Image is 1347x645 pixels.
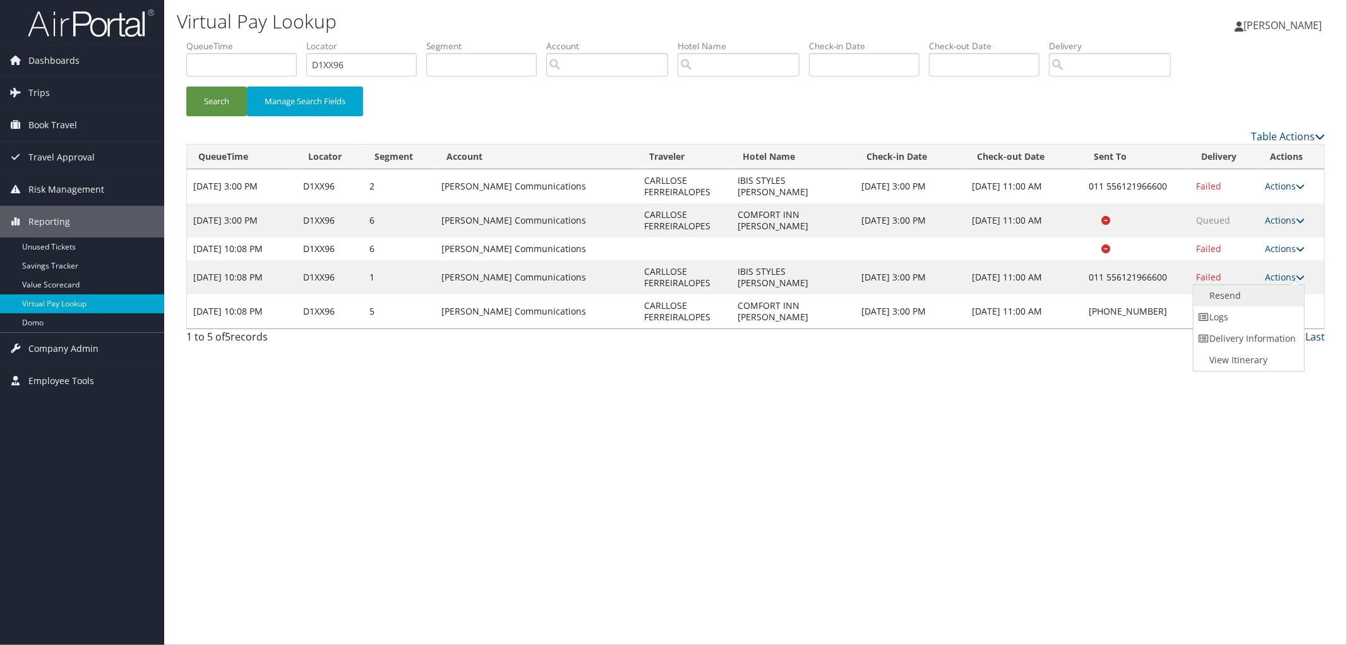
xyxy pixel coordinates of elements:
td: [DATE] 3:00 PM [855,294,966,329]
label: Account [546,40,678,52]
a: Logs [1194,306,1302,328]
span: Travel Approval [28,142,95,173]
span: Company Admin [28,333,99,365]
td: 6 [363,203,436,238]
span: Queued [1196,214,1230,226]
a: Table Actions [1251,130,1325,143]
h1: Virtual Pay Lookup [177,8,949,35]
span: Dashboards [28,45,80,76]
label: Locator [306,40,426,52]
td: 011 556121966600 [1082,260,1190,294]
a: Last [1305,330,1325,344]
td: [PERSON_NAME] Communications [435,238,638,260]
th: Actions [1259,145,1324,169]
td: [DATE] 3:00 PM [855,260,966,294]
td: IBIS STYLES [PERSON_NAME] [731,260,855,294]
td: [DATE] 3:00 PM [855,203,966,238]
th: Account: activate to sort column ascending [435,145,638,169]
span: Failed [1196,243,1221,255]
label: Check-out Date [929,40,1049,52]
td: D1XX96 [297,203,363,238]
label: QueueTime [186,40,306,52]
span: Trips [28,77,50,109]
td: 6 [363,238,436,260]
td: D1XX96 [297,294,363,329]
button: Manage Search Fields [247,87,363,116]
td: [DATE] 11:00 AM [966,260,1082,294]
label: Segment [426,40,546,52]
td: [DATE] 11:00 AM [966,169,1082,203]
th: Locator: activate to sort column ascending [297,145,363,169]
a: Resend [1194,285,1302,306]
a: View Itinerary [1194,349,1302,371]
td: [PERSON_NAME] Communications [435,203,638,238]
th: Segment: activate to sort column ascending [363,145,436,169]
td: [DATE] 10:08 PM [187,260,297,294]
span: Book Travel [28,109,77,141]
a: [PERSON_NAME] [1235,6,1334,44]
a: Actions [1265,243,1305,255]
span: Failed [1196,180,1221,192]
td: [PERSON_NAME] Communications [435,169,638,203]
a: Actions [1265,214,1305,226]
span: Risk Management [28,174,104,205]
a: Actions [1265,180,1305,192]
td: CARLLOSE FERREIRALOPES [638,260,731,294]
span: [PERSON_NAME] [1243,18,1322,32]
td: D1XX96 [297,260,363,294]
label: Delivery [1049,40,1180,52]
td: [DATE] 11:00 AM [966,294,1082,329]
span: Reporting [28,206,70,238]
td: D1XX96 [297,238,363,260]
td: [DATE] 3:00 PM [855,169,966,203]
td: [DATE] 10:08 PM [187,238,297,260]
span: Failed [1196,271,1221,283]
th: QueueTime: activate to sort column ascending [187,145,297,169]
th: Check-in Date: activate to sort column ascending [855,145,966,169]
td: [DATE] 3:00 PM [187,203,297,238]
td: 1 [363,260,436,294]
span: 5 [225,330,230,344]
td: IBIS STYLES [PERSON_NAME] [731,169,855,203]
td: [PERSON_NAME] Communications [435,260,638,294]
td: CARLLOSE FERREIRALOPES [638,294,731,329]
td: 5 [363,294,436,329]
label: Hotel Name [678,40,809,52]
th: Hotel Name: activate to sort column ascending [731,145,855,169]
td: [DATE] 3:00 PM [187,169,297,203]
th: Check-out Date: activate to sort column ascending [966,145,1082,169]
th: Sent To: activate to sort column descending [1082,145,1190,169]
button: Search [186,87,247,116]
a: Delivery Information [1194,328,1302,349]
label: Check-in Date [809,40,929,52]
td: CARLLOSE FERREIRALOPES [638,169,731,203]
img: airportal-logo.png [28,8,154,38]
th: Delivery: activate to sort column ascending [1190,145,1259,169]
td: COMFORT INN [PERSON_NAME] [731,203,855,238]
td: [DATE] 11:00 AM [966,203,1082,238]
td: [PERSON_NAME] Communications [435,294,638,329]
td: 2 [363,169,436,203]
span: Employee Tools [28,365,94,397]
td: 011 556121966600 [1082,169,1190,203]
th: Traveler: activate to sort column ascending [638,145,731,169]
td: COMFORT INN [PERSON_NAME] [731,294,855,329]
td: [DATE] 10:08 PM [187,294,297,329]
td: CARLLOSE FERREIRALOPES [638,203,731,238]
td: D1XX96 [297,169,363,203]
a: Actions [1265,271,1305,283]
td: [PHONE_NUMBER] [1082,294,1190,329]
div: 1 to 5 of records [186,329,457,351]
